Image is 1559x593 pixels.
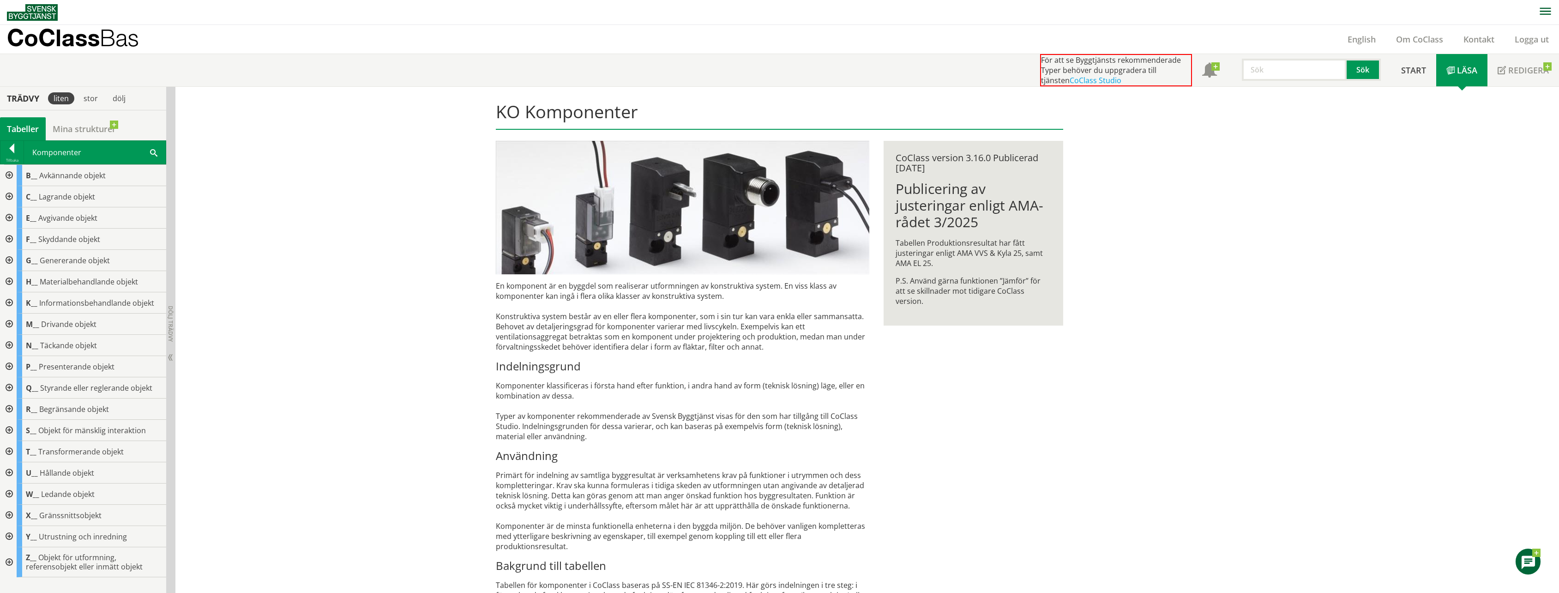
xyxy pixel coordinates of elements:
[1508,65,1549,76] span: Redigera
[7,32,139,43] p: CoClass
[150,147,157,157] span: Sök i tabellen
[26,552,143,572] span: Objekt för utformning, referensobjekt eller inmätt objekt
[1457,65,1477,76] span: Läsa
[39,298,154,308] span: Informationsbehandlande objekt
[26,425,36,436] span: S__
[40,383,152,393] span: Styrande eller reglerande objekt
[1242,59,1347,81] input: Sök
[38,447,124,457] span: Transformerande objekt
[39,362,114,372] span: Presenterande objekt
[24,141,166,164] div: Komponenter
[26,319,39,329] span: M__
[1487,54,1559,86] a: Redigera
[41,489,95,499] span: Ledande objekt
[1391,54,1436,86] a: Start
[26,362,37,372] span: P__
[1337,34,1386,45] a: English
[39,510,102,520] span: Gränssnittsobjekt
[1505,34,1559,45] a: Logga ut
[26,532,37,542] span: Y__
[38,234,100,244] span: Skyddande objekt
[107,92,131,104] div: dölj
[896,238,1051,268] p: Tabellen Produktionsresultat har fått justeringar enligt AMA VVS & Kyla 25, samt AMA EL 25.
[100,24,139,51] span: Bas
[26,489,39,499] span: W__
[0,157,24,164] div: Tillbaka
[1347,59,1381,81] button: Sök
[7,4,58,21] img: Svensk Byggtjänst
[496,141,869,274] img: pilotventiler.jpg
[496,559,869,573] h3: Bakgrund till tabellen
[496,449,869,463] h3: Användning
[26,277,38,287] span: H__
[26,255,38,266] span: G__
[39,170,106,181] span: Avkännande objekt
[496,101,1063,130] h1: KO Komponenter
[26,298,37,308] span: K__
[1386,34,1453,45] a: Om CoClass
[26,468,38,478] span: U__
[26,192,37,202] span: C__
[167,306,175,342] span: Dölj trädvy
[26,552,36,563] span: Z__
[1401,65,1426,76] span: Start
[1202,64,1217,79] span: Notifikationer
[26,213,36,223] span: E__
[78,92,103,104] div: stor
[896,181,1051,230] h1: Publicering av justeringar enligt AMA-rådet 3/2025
[40,340,97,351] span: Täckande objekt
[39,404,109,414] span: Begränsande objekt
[496,359,869,373] h3: Indelningsgrund
[26,170,37,181] span: B__
[1436,54,1487,86] a: Läsa
[38,425,146,436] span: Objekt för mänsklig interaktion
[26,404,37,414] span: R__
[40,277,138,287] span: Materialbehandlande objekt
[1453,34,1505,45] a: Kontakt
[1070,75,1121,85] a: CoClass Studio
[39,192,95,202] span: Lagrande objekt
[896,153,1051,173] div: CoClass version 3.16.0 Publicerad [DATE]
[39,532,127,542] span: Utrustning och inredning
[40,255,110,266] span: Genererande objekt
[1040,54,1192,86] div: För att se Byggtjänsts rekommenderade Typer behöver du uppgradera till tjänsten
[48,92,74,104] div: liten
[7,25,159,54] a: CoClassBas
[26,510,37,520] span: X__
[26,447,36,457] span: T__
[896,276,1051,306] p: P.S. Använd gärna funktionen ”Jämför” för att se skillnader mot tidigare CoClass version.
[40,468,94,478] span: Hållande objekt
[26,234,36,244] span: F__
[41,319,96,329] span: Drivande objekt
[46,117,123,140] a: Mina strukturer
[38,213,97,223] span: Avgivande objekt
[26,383,38,393] span: Q__
[2,93,44,103] div: Trädvy
[26,340,38,351] span: N__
